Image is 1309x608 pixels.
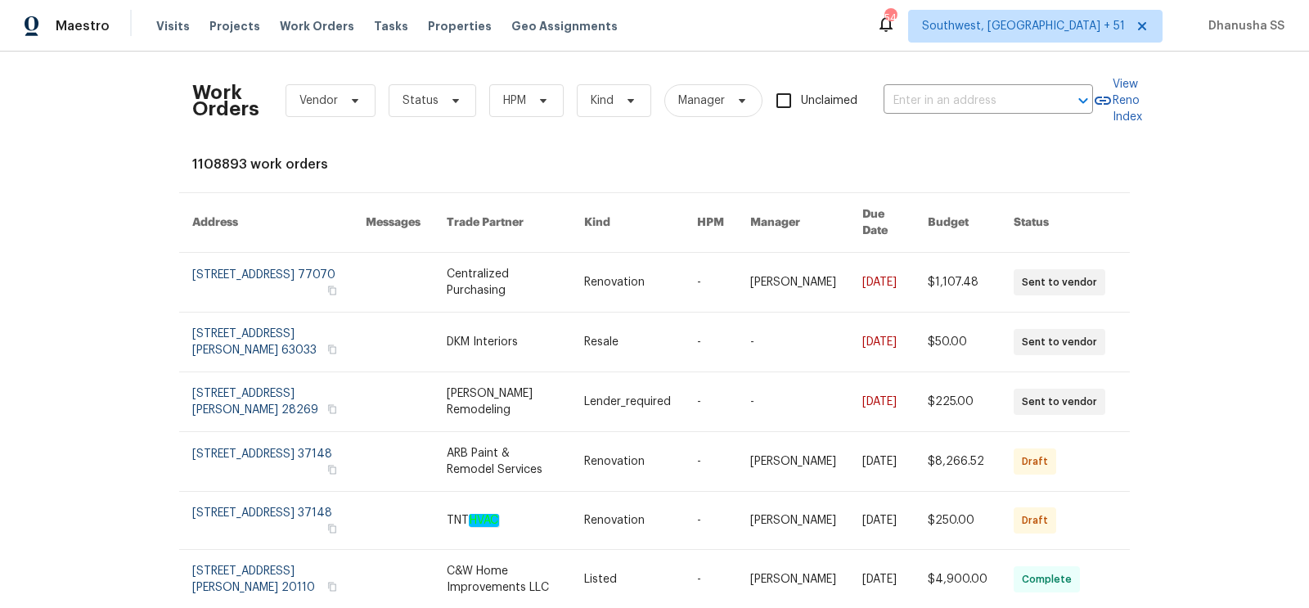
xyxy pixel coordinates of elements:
th: Kind [571,193,684,253]
button: Copy Address [325,283,340,298]
th: Address [179,193,353,253]
span: Projects [209,18,260,34]
span: Work Orders [280,18,354,34]
span: Visits [156,18,190,34]
td: DKM Interiors [434,313,571,372]
td: - [684,432,737,492]
span: Vendor [299,92,338,109]
th: Budget [915,193,1001,253]
th: HPM [684,193,737,253]
td: Renovation [571,492,684,550]
span: Properties [428,18,492,34]
button: Copy Address [325,402,340,417]
a: View Reno Index [1093,76,1142,125]
span: Unclaimed [801,92,857,110]
td: [PERSON_NAME] Remodeling [434,372,571,432]
td: Centralized Purchasing [434,253,571,313]
td: Renovation [571,432,684,492]
td: - [684,313,737,372]
th: Messages [353,193,434,253]
div: 1108893 work orders [192,156,1117,173]
h2: Work Orders [192,84,259,117]
div: 545 [884,10,896,26]
th: Due Date [849,193,915,253]
button: Copy Address [325,521,340,536]
td: [PERSON_NAME] [737,432,849,492]
span: Tasks [374,20,408,32]
td: [PERSON_NAME] [737,492,849,550]
span: Southwest, [GEOGRAPHIC_DATA] + 51 [922,18,1125,34]
span: HPM [503,92,526,109]
span: Kind [591,92,614,109]
td: TNT [434,492,571,550]
span: Geo Assignments [511,18,618,34]
td: Lender_required [571,372,684,432]
td: ARB Paint & Remodel Services [434,432,571,492]
button: Copy Address [325,579,340,594]
td: Resale [571,313,684,372]
td: [PERSON_NAME] [737,253,849,313]
th: Trade Partner [434,193,571,253]
span: Dhanusha SS [1202,18,1284,34]
span: Manager [678,92,725,109]
th: Status [1001,193,1130,253]
button: Copy Address [325,462,340,477]
th: Manager [737,193,849,253]
td: Renovation [571,253,684,313]
td: - [684,253,737,313]
td: - [684,492,737,550]
button: Copy Address [325,342,340,357]
td: - [684,372,737,432]
input: Enter in an address [884,88,1047,114]
td: - [737,313,849,372]
td: - [737,372,849,432]
span: Maestro [56,18,110,34]
button: Open [1072,89,1095,112]
span: Status [403,92,439,109]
